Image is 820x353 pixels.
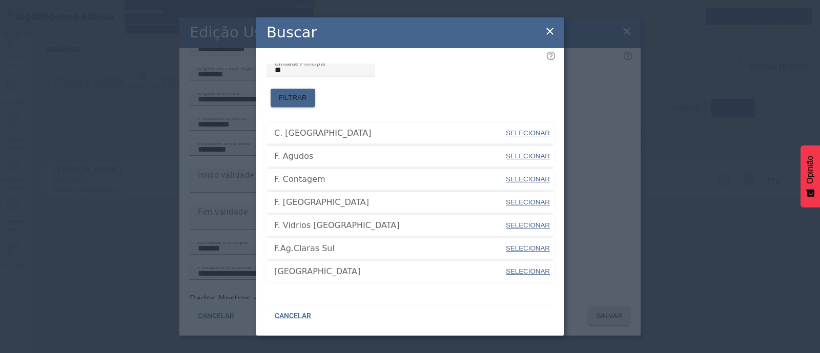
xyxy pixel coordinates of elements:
[506,152,550,160] font: SELECIONAR
[505,262,551,281] button: SELECIONAR
[505,239,551,258] button: SELECIONAR
[505,170,551,189] button: SELECIONAR
[274,151,313,161] font: F. Agudos
[506,221,550,229] font: SELECIONAR
[505,147,551,165] button: SELECIONAR
[271,89,315,107] button: FILTRAR
[506,267,550,275] font: SELECIONAR
[275,312,311,320] font: CANCELAR
[274,243,335,253] font: F.Ag.Claras Sul
[505,216,551,235] button: SELECIONAR
[506,129,550,137] font: SELECIONAR
[266,307,319,325] button: CANCELAR
[505,193,551,212] button: SELECIONAR
[505,124,551,142] button: SELECIONAR
[274,174,325,184] font: F. Contagem
[274,197,369,207] font: F. [GEOGRAPHIC_DATA]
[274,266,360,276] font: [GEOGRAPHIC_DATA]
[279,94,307,101] font: FILTRAR
[801,146,820,207] button: Feedback - Mostrar pesquisa
[506,175,550,183] font: SELECIONAR
[266,24,317,41] font: Buscar
[274,220,399,230] font: F. Vidrios [GEOGRAPHIC_DATA]
[275,59,325,67] font: Unidade Principal
[506,198,550,206] font: SELECIONAR
[506,244,550,252] font: SELECIONAR
[806,156,814,184] font: Opinião
[274,128,372,138] font: C. [GEOGRAPHIC_DATA]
